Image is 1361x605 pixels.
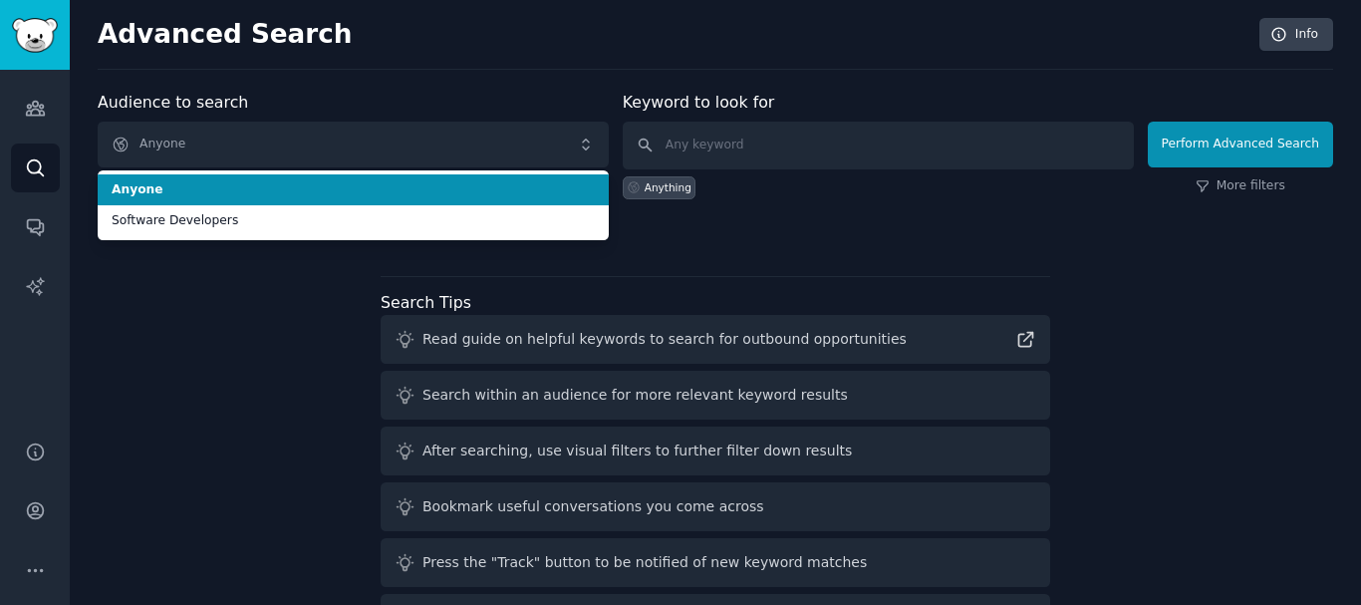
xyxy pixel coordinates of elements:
label: Keyword to look for [623,93,775,112]
a: More filters [1196,177,1285,195]
button: Perform Advanced Search [1148,122,1333,167]
div: Search within an audience for more relevant keyword results [422,385,848,406]
div: Read guide on helpful keywords to search for outbound opportunities [422,329,907,350]
div: Press the "Track" button to be notified of new keyword matches [422,552,867,573]
div: Anything [645,180,691,194]
h2: Advanced Search [98,19,1248,51]
span: Anyone [112,181,595,199]
div: Bookmark useful conversations you come across [422,496,764,517]
div: After searching, use visual filters to further filter down results [422,441,852,461]
button: Anyone [98,122,609,167]
img: GummySearch logo [12,18,58,53]
ul: Anyone [98,170,609,240]
a: Info [1259,18,1333,52]
input: Any keyword [623,122,1134,169]
label: Search Tips [381,293,471,312]
label: Audience to search [98,93,248,112]
span: Software Developers [112,212,595,230]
